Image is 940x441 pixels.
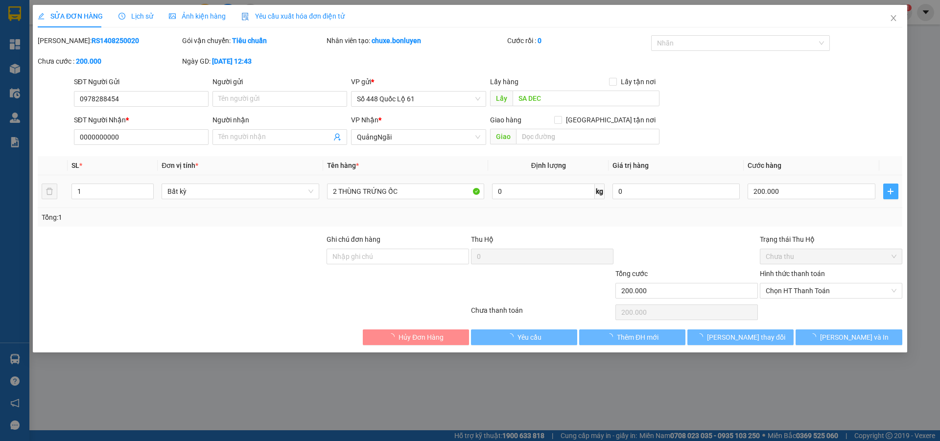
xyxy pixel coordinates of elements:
[327,162,359,169] span: Tên hàng
[579,329,685,345] button: Thêm ĐH mới
[883,184,898,199] button: plus
[538,37,541,45] b: 0
[352,76,486,87] div: VP gửi
[38,56,180,67] div: Chưa cước :
[760,234,902,245] div: Trạng thái Thu Hộ
[372,37,421,45] b: chuxe.bonluyen
[766,283,896,298] span: Chọn HT Thanh Toán
[490,129,516,144] span: Giao
[212,57,252,65] b: [DATE] 12:43
[327,35,505,46] div: Nhân viên tạo:
[38,13,45,20] span: edit
[169,13,176,20] span: picture
[615,270,648,278] span: Tổng cước
[612,162,649,169] span: Giá trị hàng
[517,332,541,343] span: Yêu cầu
[327,235,380,243] label: Ghi chú đơn hàng
[74,76,209,87] div: SĐT Người Gửi
[880,5,907,32] button: Close
[490,91,513,106] span: Lấy
[516,129,659,144] input: Dọc đường
[162,162,198,169] span: Đơn vị tính
[820,332,889,343] span: [PERSON_NAME] và In
[884,187,898,195] span: plus
[760,270,825,278] label: Hình thức thanh toán
[182,56,325,67] div: Ngày GD:
[809,333,820,340] span: loading
[212,76,347,87] div: Người gửi
[507,35,650,46] div: Cước rồi :
[327,249,469,264] input: Ghi chú đơn hàng
[357,130,480,144] span: QuảngNgãi
[38,12,103,20] span: SỬA ĐƠN HÀNG
[707,332,785,343] span: [PERSON_NAME] thay đổi
[232,37,267,45] b: Tiêu chuẩn
[470,305,614,322] div: Chưa thanh toán
[352,116,379,124] span: VP Nhận
[363,329,469,345] button: Hủy Đơn Hàng
[490,116,521,124] span: Giao hàng
[617,76,659,87] span: Lấy tận nơi
[890,14,897,22] span: close
[118,12,153,20] span: Lịch sử
[118,13,125,20] span: clock-circle
[42,184,57,199] button: delete
[796,329,902,345] button: [PERSON_NAME] và In
[212,115,347,125] div: Người nhận
[76,57,101,65] b: 200.000
[241,12,345,20] span: Yêu cầu xuất hóa đơn điện tử
[687,329,794,345] button: [PERSON_NAME] thay đổi
[507,333,517,340] span: loading
[241,13,249,21] img: icon
[357,92,480,106] span: Số 448 Quốc Lộ 61
[513,91,659,106] input: Dọc đường
[167,184,313,199] span: Bất kỳ
[74,115,209,125] div: SĐT Người Nhận
[38,35,180,46] div: [PERSON_NAME]:
[595,184,605,199] span: kg
[606,333,617,340] span: loading
[182,35,325,46] div: Gói vận chuyển:
[748,162,781,169] span: Cước hàng
[471,235,493,243] span: Thu Hộ
[388,333,399,340] span: loading
[490,78,518,86] span: Lấy hàng
[531,162,566,169] span: Định lượng
[562,115,659,125] span: [GEOGRAPHIC_DATA] tận nơi
[327,184,485,199] input: VD: Bàn, Ghế
[399,332,444,343] span: Hủy Đơn Hàng
[766,249,896,264] span: Chưa thu
[169,12,226,20] span: Ảnh kiện hàng
[334,133,342,141] span: user-add
[42,212,363,223] div: Tổng: 1
[71,162,79,169] span: SL
[471,329,577,345] button: Yêu cầu
[617,332,658,343] span: Thêm ĐH mới
[92,37,139,45] b: RS1408250020
[696,333,707,340] span: loading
